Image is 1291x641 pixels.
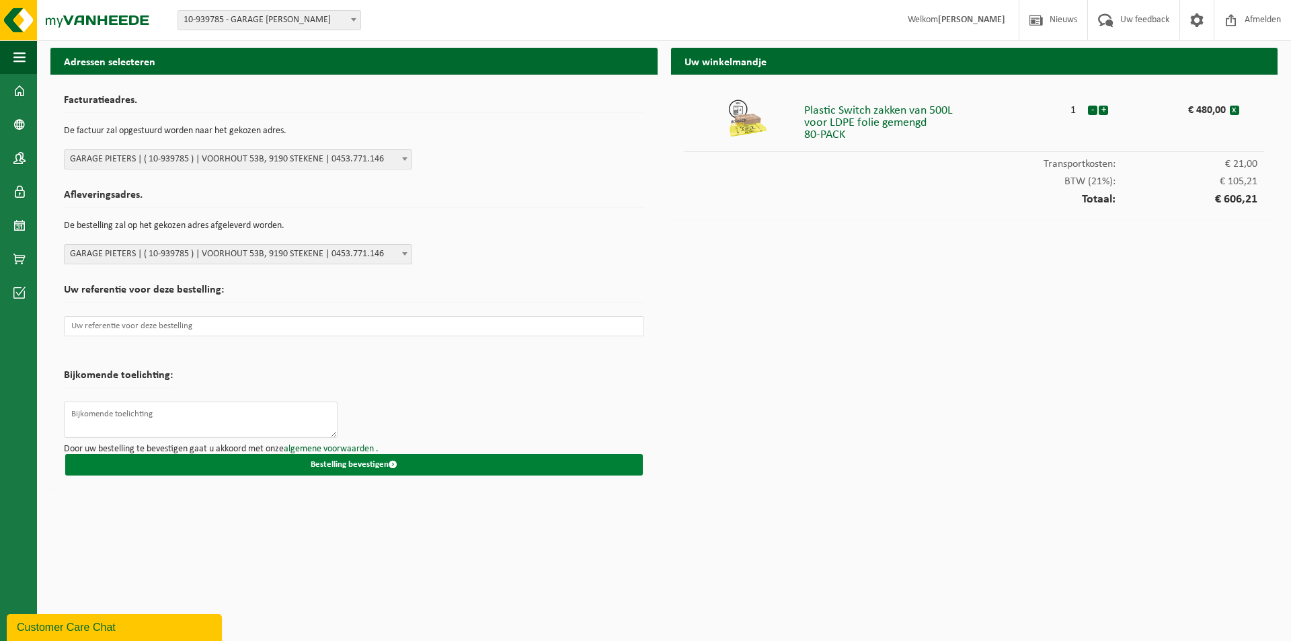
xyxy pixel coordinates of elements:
[1144,98,1229,116] div: € 480,00
[178,11,360,30] span: 10-939785 - GARAGE PIETERS - STEKENE
[178,10,361,30] span: 10-939785 - GARAGE PIETERS - STEKENE
[64,190,644,208] h2: Afleveringsadres.
[684,187,1265,206] div: Totaal:
[64,149,412,169] span: GARAGE PIETERS | ( 10-939785 ) | VOORHOUT 53B, 9190 STEKENE | 0453.771.146
[1059,98,1087,116] div: 1
[1230,106,1239,115] button: x
[804,98,1059,141] div: Plastic Switch zakken van 500L voor LDPE folie gemengd 80-PACK
[65,245,412,264] span: GARAGE PIETERS | ( 10-939785 ) | VOORHOUT 53B, 9190 STEKENE | 0453.771.146
[64,285,644,303] h2: Uw referentie voor deze bestelling:
[684,152,1265,169] div: Transportkosten:
[64,244,412,264] span: GARAGE PIETERS | ( 10-939785 ) | VOORHOUT 53B, 9190 STEKENE | 0453.771.146
[64,370,173,388] h2: Bijkomende toelichting:
[64,316,644,336] input: Uw referentie voor deze bestelling
[284,444,379,454] a: algemene voorwaarden .
[64,215,644,237] p: De bestelling zal op het gekozen adres afgeleverd worden.
[50,48,658,74] h2: Adressen selecteren
[1088,106,1097,115] button: -
[65,454,643,476] button: Bestelling bevestigen
[7,611,225,641] iframe: chat widget
[64,95,644,113] h2: Facturatieadres.
[671,48,1278,74] h2: Uw winkelmandje
[938,15,1005,25] strong: [PERSON_NAME]
[65,150,412,169] span: GARAGE PIETERS | ( 10-939785 ) | VOORHOUT 53B, 9190 STEKENE | 0453.771.146
[1116,194,1257,206] span: € 606,21
[1099,106,1108,115] button: +
[1116,159,1257,169] span: € 21,00
[728,98,768,139] img: 01-999968
[1116,176,1257,187] span: € 105,21
[64,120,644,143] p: De factuur zal opgestuurd worden naar het gekozen adres.
[684,169,1265,187] div: BTW (21%):
[64,445,644,454] p: Door uw bestelling te bevestigen gaat u akkoord met onze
